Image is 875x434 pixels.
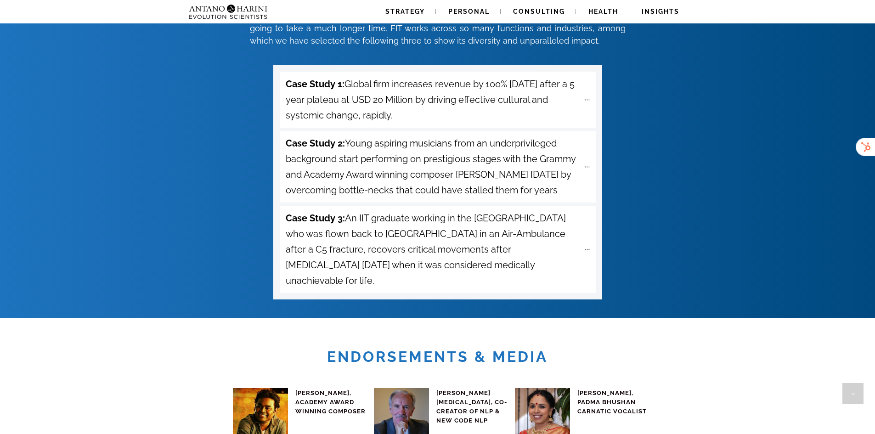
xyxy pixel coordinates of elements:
[588,8,618,15] span: Health
[286,213,345,224] strong: Case Study 3:
[513,8,565,15] span: Consulting
[385,8,425,15] span: Strategy
[577,389,649,416] h4: [PERSON_NAME], PADMA BHUSHAN CARNATIC VOCALIST
[286,135,580,198] span: Young aspiring musicians from an underprivileged background start performing on prestigious stage...
[286,138,345,149] strong: Case Study 2:
[286,210,580,288] span: An IIT graduate working in the [GEOGRAPHIC_DATA] who was flown back to [GEOGRAPHIC_DATA] in an Ai...
[286,76,580,123] span: Global firm increases revenue by 100% [DATE] after a 5 year plateau at USD 20 Million by driving ...
[448,8,490,15] span: Personal
[642,8,679,15] span: Insights
[286,79,344,90] strong: Case Study 1:
[436,389,507,424] span: [PERSON_NAME][MEDICAL_DATA], CO-CREATOR OF NLP & NEW CODE NLP
[295,389,366,415] span: [PERSON_NAME], ACADEMY AWARD WINNING COMPOSER
[1,347,874,366] h1: Endorsements & Media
